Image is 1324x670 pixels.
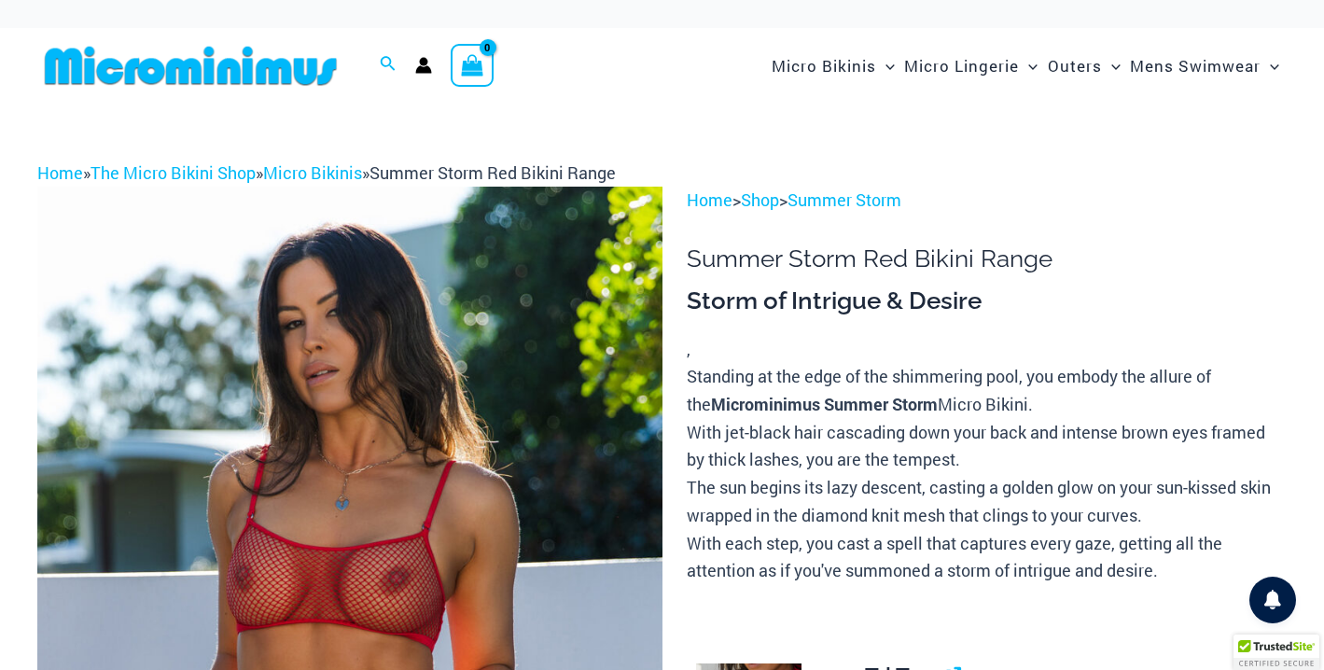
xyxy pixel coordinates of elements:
a: Micro LingerieMenu ToggleMenu Toggle [899,37,1042,94]
p: > > [687,187,1287,215]
a: Shop [741,188,779,211]
span: Menu Toggle [1019,42,1038,90]
span: Summer Storm Red Bikini Range [369,161,616,184]
a: Mens SwimwearMenu ToggleMenu Toggle [1125,37,1284,94]
a: Search icon link [380,53,397,77]
a: Home [687,188,732,211]
span: Micro Bikinis [772,42,876,90]
span: Mens Swimwear [1130,42,1261,90]
a: View Shopping Cart, empty [451,44,494,87]
span: Micro Lingerie [904,42,1019,90]
span: » » » [37,161,616,184]
a: The Micro Bikini Shop [91,161,256,184]
b: Microminimus Summer Storm [711,393,938,415]
a: Home [37,161,83,184]
div: TrustedSite Certified [1233,635,1319,670]
span: Menu Toggle [1261,42,1279,90]
a: OutersMenu ToggleMenu Toggle [1043,37,1125,94]
img: MM SHOP LOGO FLAT [37,45,344,87]
span: Menu Toggle [876,42,895,90]
p: Standing at the edge of the shimmering pool, you embody the allure of the Micro Bikini. With jet-... [687,363,1287,585]
a: Micro Bikinis [263,161,362,184]
span: Outers [1048,42,1102,90]
div: , [687,286,1287,585]
span: Menu Toggle [1102,42,1121,90]
nav: Site Navigation [764,35,1287,97]
a: Micro BikinisMenu ToggleMenu Toggle [767,37,899,94]
a: Summer Storm [787,188,901,211]
h1: Summer Storm Red Bikini Range [687,244,1287,273]
h3: Storm of Intrigue & Desire [687,286,1287,317]
a: Account icon link [415,57,432,74]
